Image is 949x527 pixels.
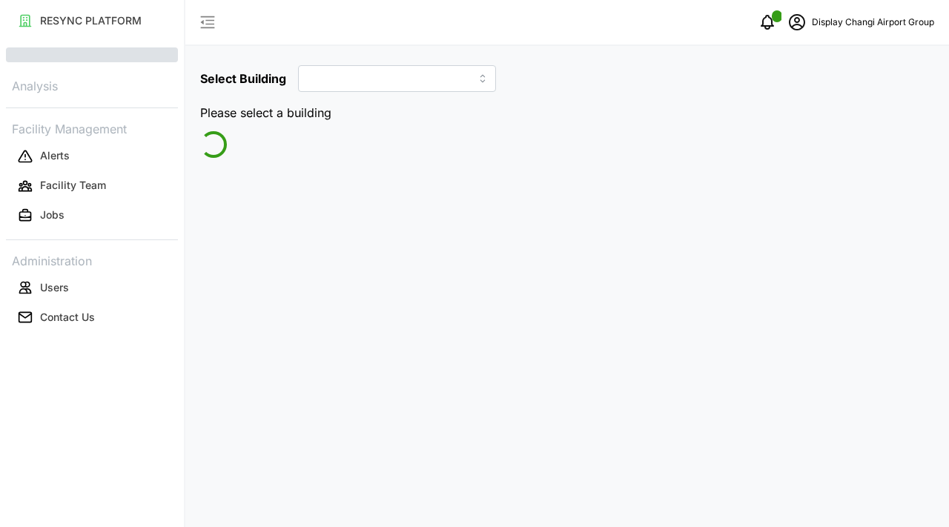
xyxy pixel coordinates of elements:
[40,280,69,295] p: Users
[6,171,178,201] a: Facility Team
[753,7,782,37] button: notifications
[6,143,178,170] button: Alerts
[6,201,178,231] a: Jobs
[6,173,178,199] button: Facility Team
[40,178,106,193] p: Facility Team
[6,7,178,34] button: RESYNC PLATFORM
[6,117,178,139] p: Facility Management
[6,202,178,229] button: Jobs
[812,16,934,30] p: Display Changi Airport Group
[40,13,142,28] p: RESYNC PLATFORM
[782,7,812,37] button: schedule
[6,274,178,301] button: Users
[6,142,178,171] a: Alerts
[40,310,95,325] p: Contact Us
[6,249,178,271] p: Administration
[6,304,178,331] button: Contact Us
[6,273,178,302] a: Users
[6,302,178,332] a: Contact Us
[200,70,286,87] h5: Select Building
[40,208,65,222] p: Jobs
[40,148,70,163] p: Alerts
[6,74,178,96] p: Analysis
[200,104,934,122] p: Please select a building
[6,6,178,36] a: RESYNC PLATFORM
